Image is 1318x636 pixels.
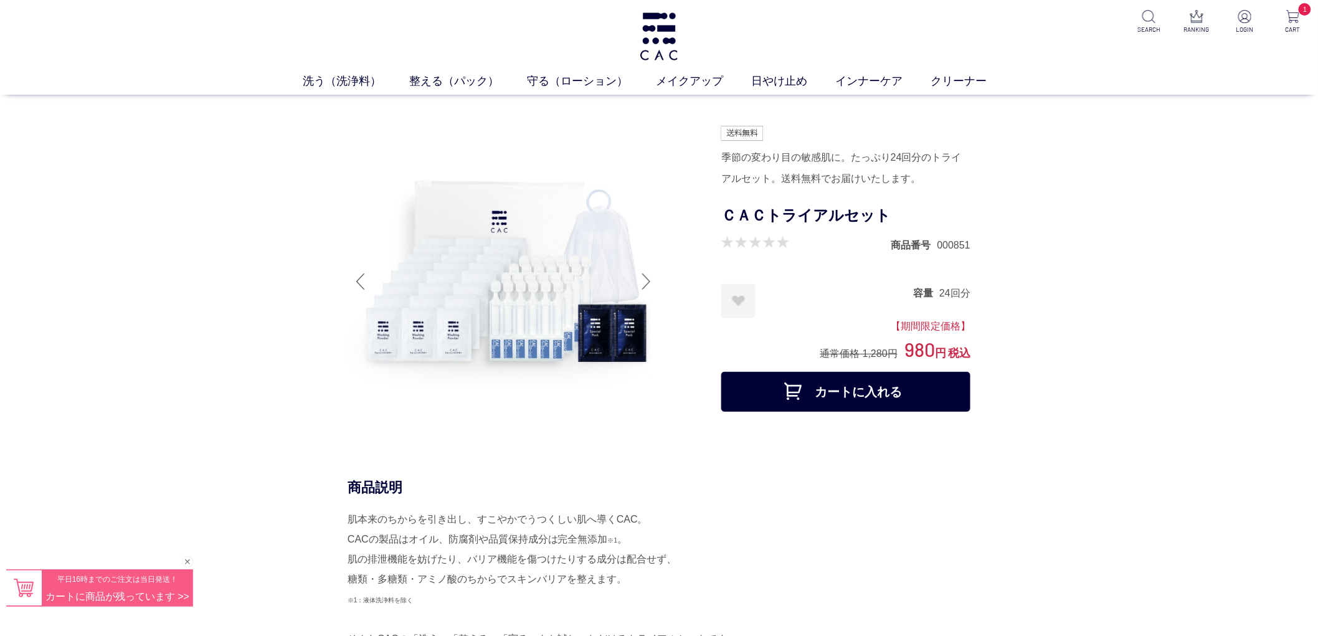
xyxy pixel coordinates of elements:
dd: 24回分 [939,287,970,300]
p: LOGIN [1230,25,1260,34]
a: メイクアップ [657,73,752,90]
a: クリーナー [931,73,1015,90]
a: 1 CART [1278,10,1308,34]
div: 通常価格 1,280円 [820,347,898,360]
a: お気に入りに登録する [721,284,756,318]
span: 税込 [948,347,970,359]
span: 1 [1299,3,1311,16]
img: 送料無料 [721,126,764,141]
h1: ＣＡＣトライアルセット [721,202,970,230]
button: カートに入れる [721,372,970,412]
div: 季節の変わり目の敏感肌に。たっぷり24回分のトライアルセット。送料無料でお届けいたします。 [721,147,970,189]
a: 守る（ローション） [528,73,657,90]
p: SEARCH [1134,25,1164,34]
img: ＣＡＣトライアルセット [348,126,659,437]
dt: 容量 [913,287,939,300]
span: ※1：液体洗浄料を除く [348,597,414,604]
span: ※1 [608,537,618,544]
dt: 商品番号 [891,239,937,252]
div: 【期間限定価格】 [721,318,970,335]
a: RANKING [1182,10,1212,34]
img: logo [638,12,680,60]
a: 洗う（洗浄料） [303,73,410,90]
a: LOGIN [1230,10,1260,34]
p: RANKING [1182,25,1212,34]
a: 整える（パック） [410,73,528,90]
a: 日やけ止め [752,73,836,90]
div: 商品説明 [348,478,970,496]
a: インナーケア [836,73,931,90]
span: 円 [935,347,946,359]
span: 980 [904,338,935,361]
a: SEARCH [1134,10,1164,34]
dd: 000851 [937,239,970,252]
p: CART [1278,25,1308,34]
